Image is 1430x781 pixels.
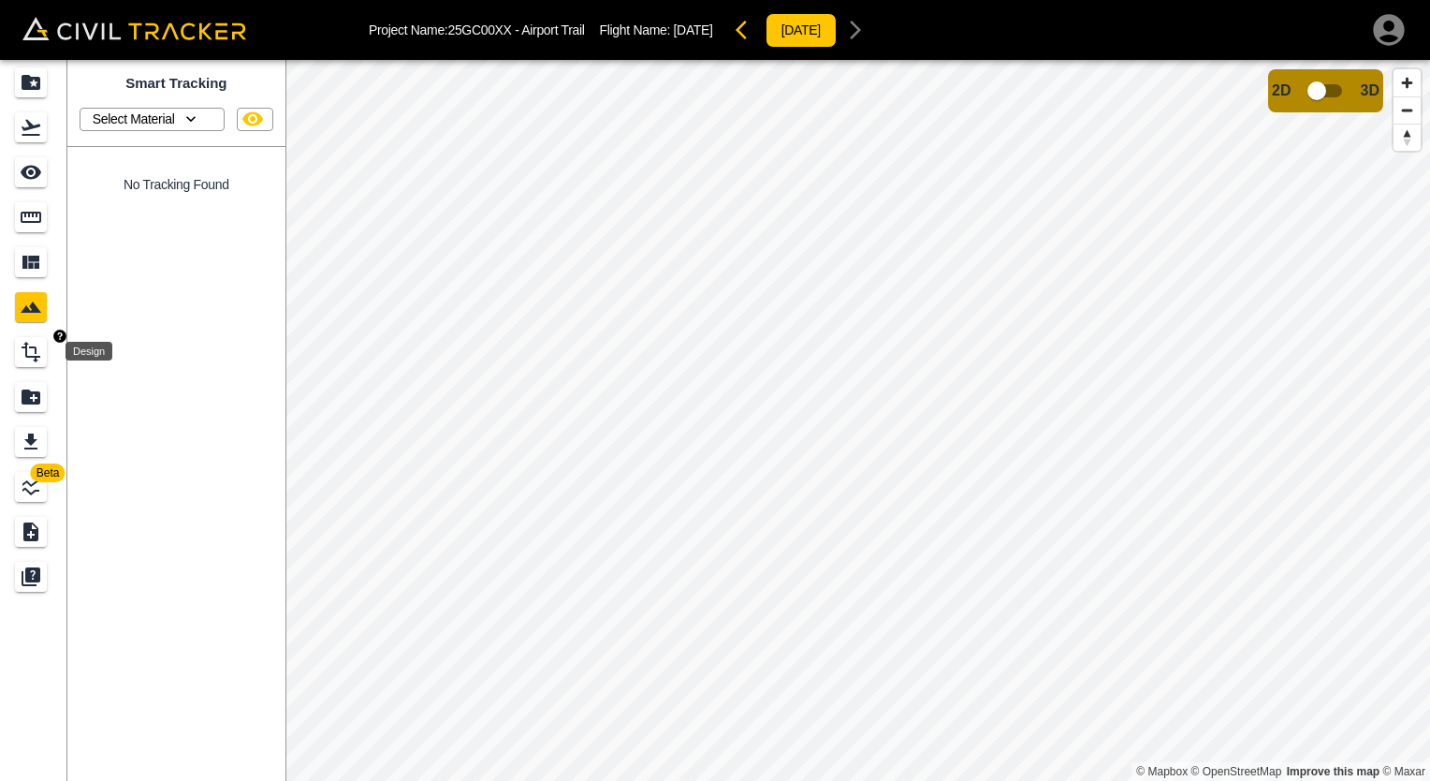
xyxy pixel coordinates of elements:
p: Flight Name: [600,22,713,37]
a: Map feedback [1287,765,1379,778]
button: Zoom out [1394,96,1421,124]
div: Design [66,342,112,361]
button: Reset bearing to north [1394,124,1421,151]
img: Civil Tracker [22,17,246,40]
canvas: Map [285,60,1430,781]
a: OpenStreetMap [1191,765,1282,778]
a: Maxar [1382,765,1425,778]
a: Mapbox [1136,765,1188,778]
button: Zoom in [1394,69,1421,96]
span: 3D [1361,82,1379,99]
span: [DATE] [674,22,713,37]
span: 2D [1272,82,1291,99]
p: Project Name: 25GC00XX - Airport Trail [369,22,585,37]
button: [DATE] [766,13,837,48]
